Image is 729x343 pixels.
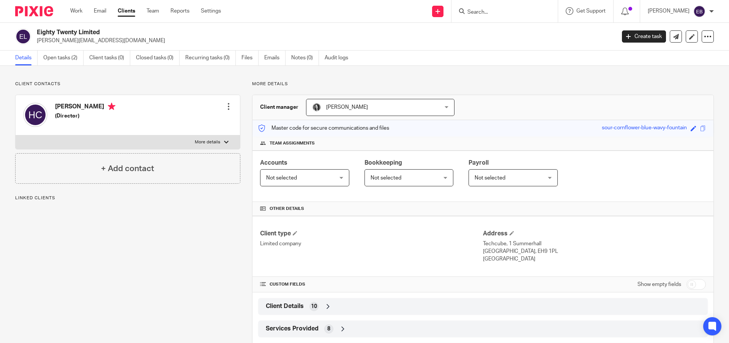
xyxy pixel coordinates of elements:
[602,124,687,133] div: sour-cornflower-blue-wavy-fountain
[15,29,31,44] img: svg%3E
[252,81,714,87] p: More details
[258,124,389,132] p: Master code for secure communications and files
[467,9,535,16] input: Search
[136,51,180,65] a: Closed tasks (0)
[260,230,483,238] h4: Client type
[241,51,259,65] a: Files
[266,175,297,181] span: Not selected
[260,160,287,166] span: Accounts
[15,6,53,16] img: Pixie
[483,230,706,238] h4: Address
[483,240,706,248] p: Techcube, 1 Summerhall
[108,103,115,110] i: Primary
[622,30,666,43] a: Create task
[312,103,321,112] img: brodie%203%20small.jpg
[693,5,705,17] img: svg%3E
[55,103,115,112] h4: [PERSON_NAME]
[270,140,315,146] span: Team assignments
[170,7,189,15] a: Reports
[576,8,606,14] span: Get Support
[648,7,690,15] p: [PERSON_NAME]
[260,240,483,248] p: Limited company
[15,51,38,65] a: Details
[195,139,220,145] p: More details
[469,160,489,166] span: Payroll
[43,51,84,65] a: Open tasks (2)
[483,248,706,255] p: [GEOGRAPHIC_DATA], EH9 1PL
[364,160,402,166] span: Bookkeeping
[185,51,236,65] a: Recurring tasks (0)
[270,206,304,212] span: Other details
[326,105,368,110] span: [PERSON_NAME]
[325,51,354,65] a: Audit logs
[55,112,115,120] h5: (Director)
[15,195,240,201] p: Linked clients
[266,302,304,310] span: Client Details
[291,51,319,65] a: Notes (0)
[475,175,505,181] span: Not selected
[94,7,106,15] a: Email
[70,7,82,15] a: Work
[327,325,330,333] span: 8
[371,175,401,181] span: Not selected
[37,29,496,37] h2: Eighty Twenty Limited
[37,37,611,44] p: [PERSON_NAME][EMAIL_ADDRESS][DOMAIN_NAME]
[260,281,483,287] h4: CUSTOM FIELDS
[201,7,221,15] a: Settings
[266,325,319,333] span: Services Provided
[147,7,159,15] a: Team
[264,51,286,65] a: Emails
[15,81,240,87] p: Client contacts
[483,255,706,263] p: [GEOGRAPHIC_DATA]
[311,303,317,310] span: 10
[637,281,681,288] label: Show empty fields
[23,103,47,127] img: svg%3E
[118,7,135,15] a: Clients
[101,163,154,175] h4: + Add contact
[260,103,298,111] h3: Client manager
[89,51,130,65] a: Client tasks (0)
